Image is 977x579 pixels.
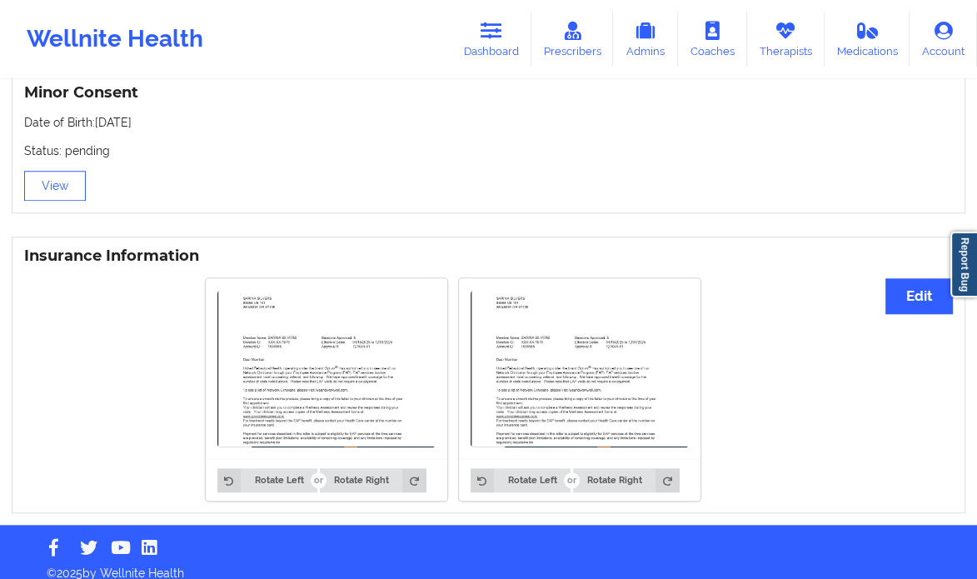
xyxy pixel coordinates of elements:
[950,232,977,297] a: Report Bug
[217,468,317,492] button: Rotate Left
[217,290,436,447] img: Sarina Silvers
[678,12,747,67] a: Coaches
[24,83,953,102] h3: Minor Consent
[471,290,689,447] img: Sarina Silvers
[24,247,953,266] h3: Insurance Information
[471,468,571,492] button: Rotate Left
[531,12,614,67] a: Prescribers
[747,12,825,67] a: Therapists
[825,12,910,67] a: Medications
[24,142,953,159] p: Status: pending
[613,12,678,67] a: Admins
[451,12,531,67] a: Dashboard
[573,468,679,492] button: Rotate Right
[24,114,953,131] p: Date of Birth: [DATE]
[320,468,426,492] button: Rotate Right
[910,12,977,67] a: Account
[885,278,953,314] button: Edit
[24,171,86,201] button: View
